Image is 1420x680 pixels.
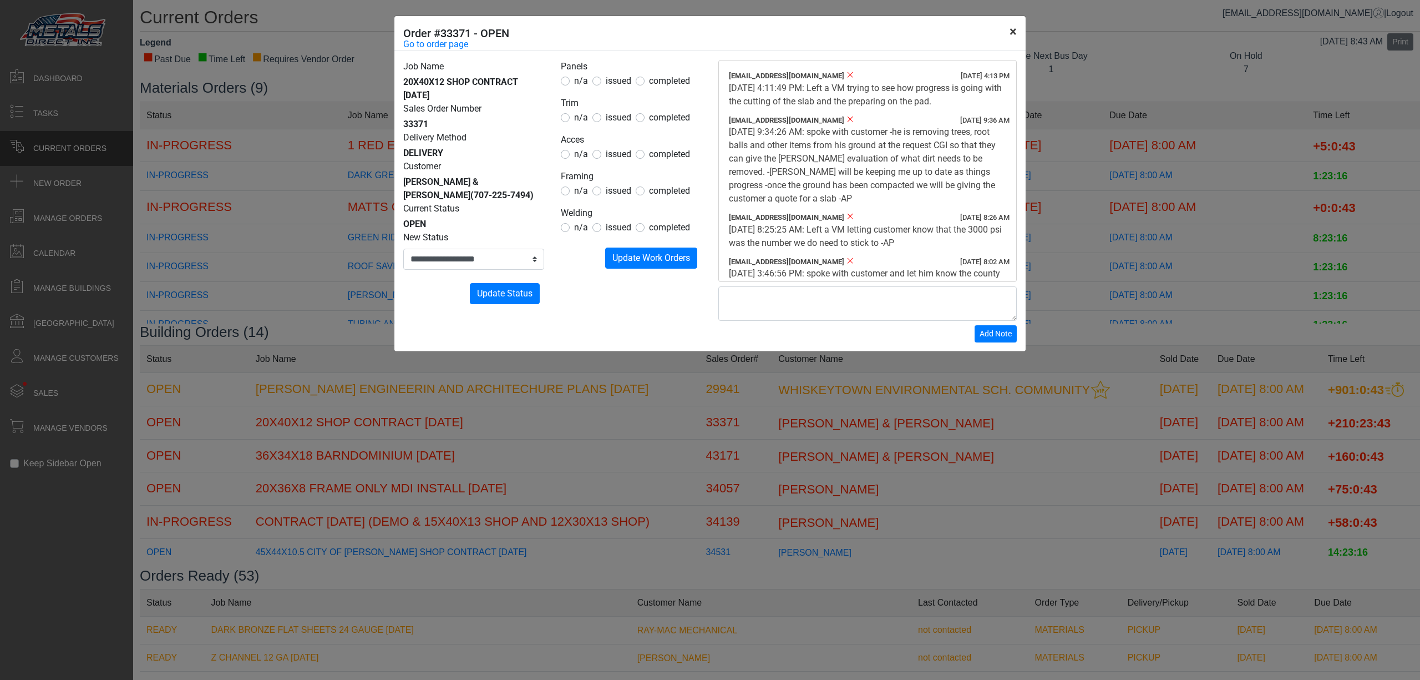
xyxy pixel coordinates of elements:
span: (707-225-7494) [470,190,534,200]
div: OPEN [403,218,544,231]
span: [EMAIL_ADDRESS][DOMAIN_NAME] [729,213,844,221]
div: [DATE] 9:34:26 AM: spoke with customer -he is removing trees, root balls and other items from his... [729,125,1006,205]
div: [DATE] 3:46:56 PM: spoke with customer and let him know the county will be wanting to adhere to t... [729,267,1006,320]
button: Close [1001,16,1026,47]
span: issued [606,149,631,159]
div: [DATE] 4:11:49 PM: Left a VM trying to see how progress is going with the cutting of the slab and... [729,82,1006,108]
span: n/a [574,149,588,159]
span: n/a [574,222,588,233]
span: n/a [574,75,588,86]
div: 33371 [403,118,544,131]
div: [DATE] 8:25:25 AM: Left a VM letting customer know that the 3000 psi was the number we do need to... [729,223,1006,250]
label: Sales Order Number [403,102,481,115]
span: completed [649,149,690,159]
span: [EMAIL_ADDRESS][DOMAIN_NAME] [729,116,844,124]
button: Update Work Orders [605,248,697,269]
legend: Trim [561,97,702,111]
a: Go to order page [403,38,468,51]
label: Delivery Method [403,131,466,144]
span: issued [606,112,631,123]
div: [DATE] 8:26 AM [960,212,1010,223]
label: Current Status [403,202,459,215]
span: issued [606,75,631,86]
legend: Welding [561,206,702,221]
div: [DATE] 8:02 AM [960,256,1010,268]
div: [PERSON_NAME] & [PERSON_NAME] [403,175,544,202]
span: Add Note [980,329,1012,338]
span: [EMAIL_ADDRESS][DOMAIN_NAME] [729,72,844,80]
span: completed [649,112,690,123]
legend: Acces [561,133,702,148]
span: 20X40X12 SHOP CONTRACT [DATE] [403,77,518,100]
span: completed [649,75,690,86]
label: Job Name [403,60,444,73]
span: completed [649,185,690,196]
button: Update Status [470,283,540,304]
div: [DATE] 9:36 AM [960,115,1010,126]
label: New Status [403,231,448,244]
legend: Framing [561,170,702,184]
span: Update Status [477,288,532,299]
legend: Panels [561,60,702,74]
span: n/a [574,112,588,123]
label: Customer [403,160,441,173]
h5: Order #33371 - OPEN [403,25,509,42]
span: Update Work Orders [612,253,690,263]
div: DELIVERY [403,147,544,160]
span: issued [606,222,631,233]
span: n/a [574,185,588,196]
div: [DATE] 4:13 PM [961,70,1010,82]
span: [EMAIL_ADDRESS][DOMAIN_NAME] [729,258,844,266]
button: Add Note [975,325,1017,342]
span: issued [606,185,631,196]
span: completed [649,222,690,233]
